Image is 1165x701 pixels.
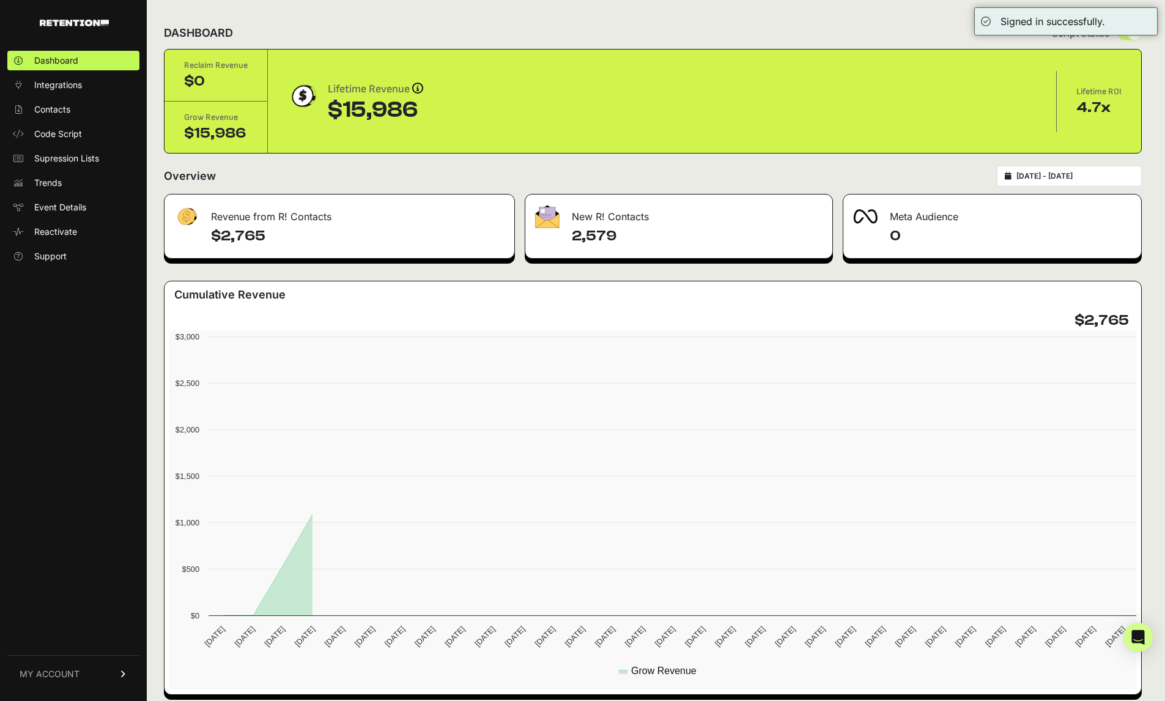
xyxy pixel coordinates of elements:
text: [DATE] [983,625,1007,648]
img: fa-meta-2f981b61bb99beabf952f7030308934f19ce035c18b003e963880cc3fabeebb7.png [853,209,878,224]
text: [DATE] [473,625,497,648]
div: Meta Audience [843,195,1141,231]
a: Reactivate [7,222,139,242]
text: $0 [191,611,199,620]
text: [DATE] [593,625,617,648]
h2: Overview [164,168,216,185]
div: Grow Revenue [184,111,248,124]
text: [DATE] [1043,625,1067,648]
div: $15,986 [184,124,248,143]
a: Support [7,247,139,266]
img: dollar-coin-05c43ed7efb7bc0c12610022525b4bbbb207c7efeef5aecc26f025e68dcafac9.png [287,81,318,111]
text: [DATE] [413,625,437,648]
text: $3,000 [176,332,199,341]
text: [DATE] [833,625,857,648]
a: MY ACCOUNT [7,655,139,692]
a: Trends [7,173,139,193]
text: Grow Revenue [631,666,697,676]
span: Reactivate [34,226,77,238]
text: $500 [182,565,199,574]
text: [DATE] [864,625,887,648]
span: Integrations [34,79,82,91]
h4: $2,765 [1074,311,1129,330]
a: Dashboard [7,51,139,70]
text: [DATE] [353,625,377,648]
text: [DATE] [232,625,256,648]
a: Code Script [7,124,139,144]
text: $2,000 [176,425,199,434]
h4: 0 [890,226,1131,246]
text: [DATE] [743,625,767,648]
text: [DATE] [1073,625,1097,648]
text: [DATE] [263,625,287,648]
div: Signed in successfully. [1000,14,1105,29]
text: [DATE] [893,625,917,648]
span: Support [34,250,67,262]
span: Trends [34,177,62,189]
text: [DATE] [803,625,827,648]
text: [DATE] [503,625,527,648]
a: Contacts [7,100,139,119]
div: New R! Contacts [525,195,832,231]
h4: 2,579 [572,226,822,246]
img: Retention.com [40,20,109,26]
span: Event Details [34,201,86,213]
div: $15,986 [328,98,423,122]
img: fa-dollar-13500eef13a19c4ab2b9ed9ad552e47b0d9fc28b02b83b90ba0e00f96d6372e9.png [174,205,199,229]
text: [DATE] [953,625,977,648]
text: [DATE] [683,625,707,648]
text: $1,500 [176,472,199,481]
span: Code Script [34,128,82,140]
div: Revenue from R! Contacts [165,195,514,231]
div: Reclaim Revenue [184,59,248,72]
text: [DATE] [443,625,467,648]
text: [DATE] [773,625,797,648]
text: [DATE] [713,625,737,648]
div: Lifetime Revenue [328,81,423,98]
text: [DATE] [563,625,587,648]
span: Contacts [34,103,70,116]
text: $2,500 [176,379,199,388]
a: Event Details [7,198,139,217]
text: [DATE] [923,625,947,648]
text: [DATE] [1013,625,1037,648]
text: [DATE] [1103,625,1127,648]
h2: DASHBOARD [164,24,233,42]
div: 4.7x [1076,98,1122,117]
a: Supression Lists [7,149,139,168]
text: [DATE] [533,625,557,648]
a: Integrations [7,75,139,95]
span: MY ACCOUNT [20,668,80,680]
div: Open Intercom Messenger [1123,623,1153,652]
text: [DATE] [293,625,317,648]
text: $1,000 [176,518,199,527]
span: Supression Lists [34,152,99,165]
text: [DATE] [383,625,407,648]
text: [DATE] [653,625,677,648]
div: $0 [184,72,248,91]
span: Dashboard [34,54,78,67]
text: [DATE] [202,625,226,648]
div: Lifetime ROI [1076,86,1122,98]
h4: $2,765 [211,226,505,246]
h3: Cumulative Revenue [174,286,286,303]
img: fa-envelope-19ae18322b30453b285274b1b8af3d052b27d846a4fbe8435d1a52b978f639a2.png [535,205,560,228]
text: [DATE] [623,625,647,648]
text: [DATE] [323,625,347,648]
